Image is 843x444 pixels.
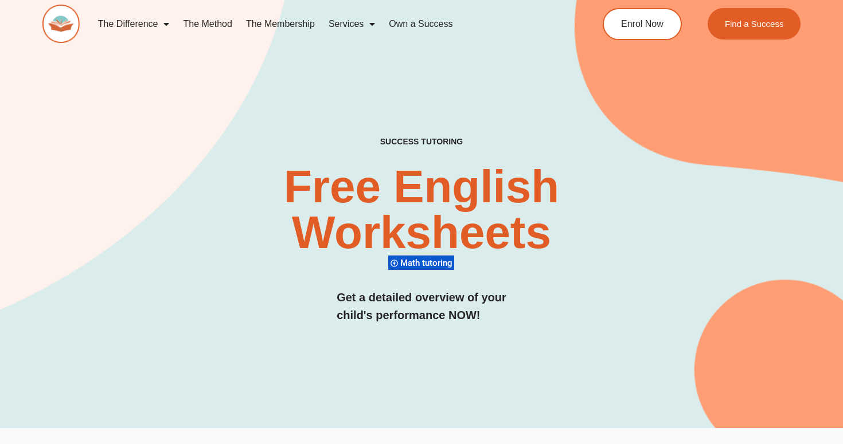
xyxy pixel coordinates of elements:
h2: Free English Worksheets​ [171,164,672,256]
a: The Membership [239,11,322,37]
a: Own a Success [382,11,459,37]
div: Math tutoring [388,255,454,270]
a: Services [322,11,382,37]
h4: SUCCESS TUTORING​ [309,137,534,147]
nav: Menu [91,11,560,37]
a: The Difference [91,11,177,37]
span: Find a Success [725,19,784,28]
h3: Get a detailed overview of your child's performance NOW! [337,289,506,324]
span: Math tutoring [400,258,456,268]
span: Enrol Now [621,19,664,29]
a: The Method [176,11,239,37]
a: Find a Success [708,8,801,40]
a: Enrol Now [603,8,682,40]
